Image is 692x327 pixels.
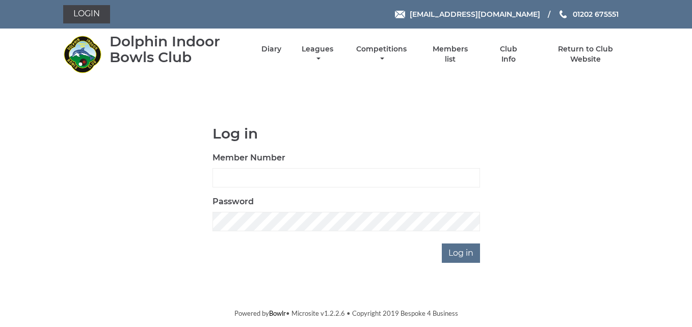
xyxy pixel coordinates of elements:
a: Bowlr [269,309,286,317]
img: Email [395,11,405,18]
a: Club Info [492,44,525,64]
a: Return to Club Website [543,44,629,64]
a: Phone us 01202 675551 [558,9,619,20]
a: Competitions [354,44,409,64]
span: Powered by • Microsite v1.2.2.6 • Copyright 2019 Bespoke 4 Business [234,309,458,317]
h1: Log in [212,126,480,142]
a: Members list [427,44,474,64]
div: Dolphin Indoor Bowls Club [110,34,244,65]
input: Log in [442,243,480,263]
label: Member Number [212,152,285,164]
img: Dolphin Indoor Bowls Club [63,35,101,73]
img: Phone us [560,10,567,18]
a: Leagues [299,44,336,64]
a: Diary [261,44,281,54]
span: [EMAIL_ADDRESS][DOMAIN_NAME] [410,10,540,19]
a: Login [63,5,110,23]
span: 01202 675551 [573,10,619,19]
a: Email [EMAIL_ADDRESS][DOMAIN_NAME] [395,9,540,20]
label: Password [212,196,254,208]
